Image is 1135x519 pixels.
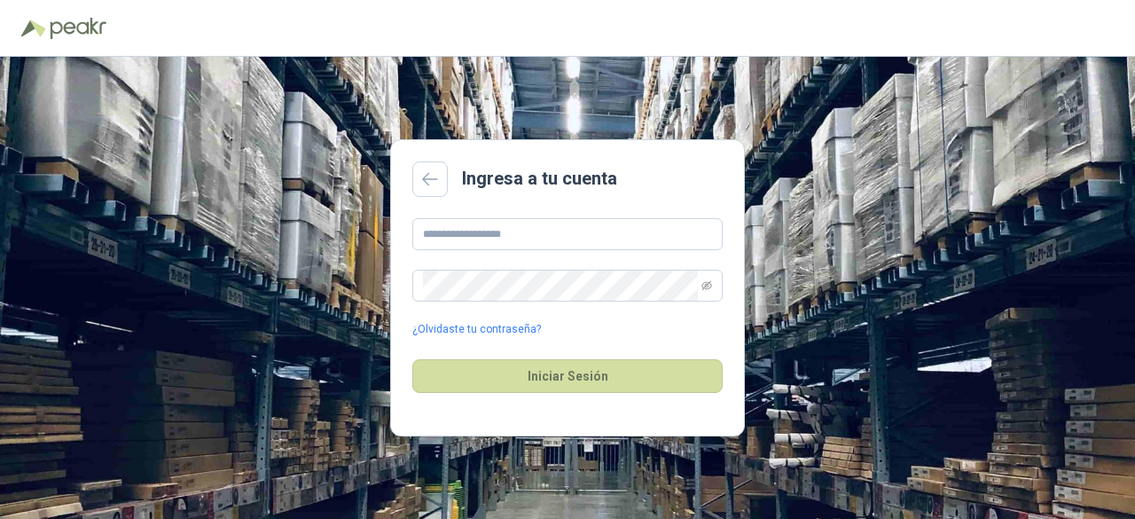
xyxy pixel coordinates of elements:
[462,165,617,193] h2: Ingresa a tu cuenta
[50,18,106,39] img: Peakr
[21,20,46,37] img: Logo
[701,280,712,291] span: eye-invisible
[412,359,723,393] button: Iniciar Sesión
[412,321,541,338] a: ¿Olvidaste tu contraseña?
